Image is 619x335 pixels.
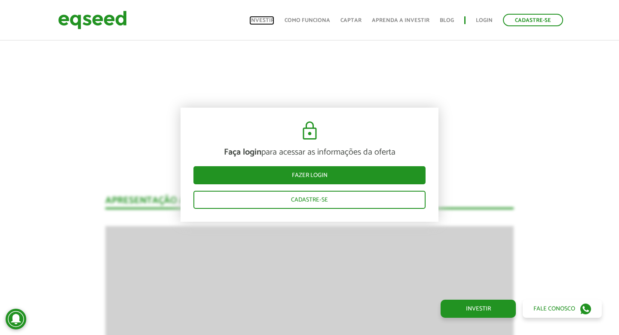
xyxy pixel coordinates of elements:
[58,9,127,31] img: EqSeed
[285,18,330,23] a: Como funciona
[193,147,426,158] p: para acessar as informações da oferta
[193,166,426,184] a: Fazer login
[476,18,493,23] a: Login
[503,14,563,26] a: Cadastre-se
[340,18,362,23] a: Captar
[224,145,261,159] strong: Faça login
[440,18,454,23] a: Blog
[249,18,274,23] a: Investir
[372,18,429,23] a: Aprenda a investir
[523,300,602,318] a: Fale conosco
[299,121,320,141] img: cadeado.svg
[441,300,516,318] a: Investir
[193,191,426,209] a: Cadastre-se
